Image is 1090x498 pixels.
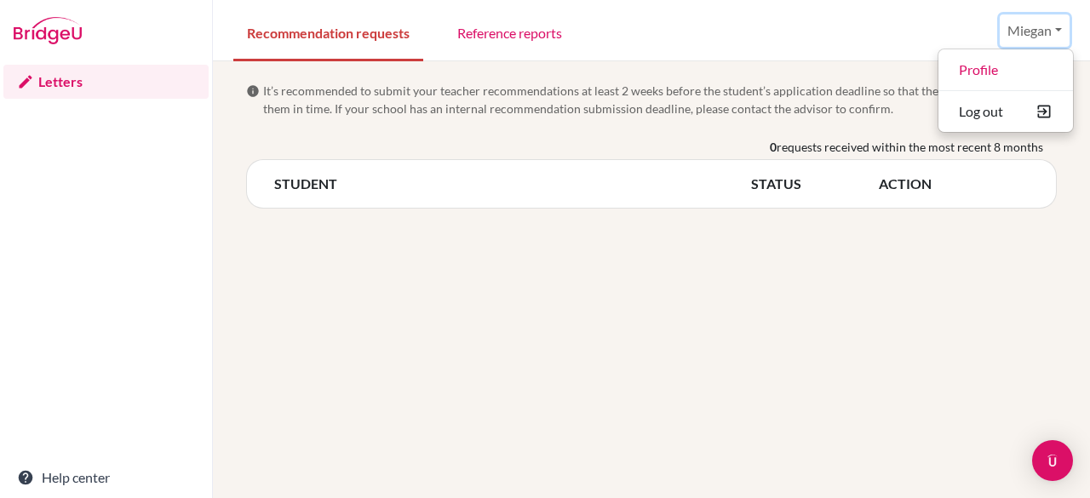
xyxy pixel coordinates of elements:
img: Bridge-U [14,17,82,44]
a: Help center [3,461,209,495]
th: STATUS [751,174,879,194]
a: Letters [3,65,209,99]
span: info [246,84,260,98]
ul: Miegan [938,49,1074,133]
button: Miegan [1000,14,1070,47]
div: Open Intercom Messenger [1032,440,1073,481]
a: Profile [938,56,1073,83]
th: ACTION [879,174,1029,194]
span: requests received within the most recent 8 months [777,138,1043,156]
a: Reference reports [444,3,576,61]
button: Log out [938,98,1073,125]
span: It’s recommended to submit your teacher recommendations at least 2 weeks before the student’s app... [263,82,1057,117]
a: Recommendation requests [233,3,423,61]
b: 0 [770,138,777,156]
th: STUDENT [274,174,751,194]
